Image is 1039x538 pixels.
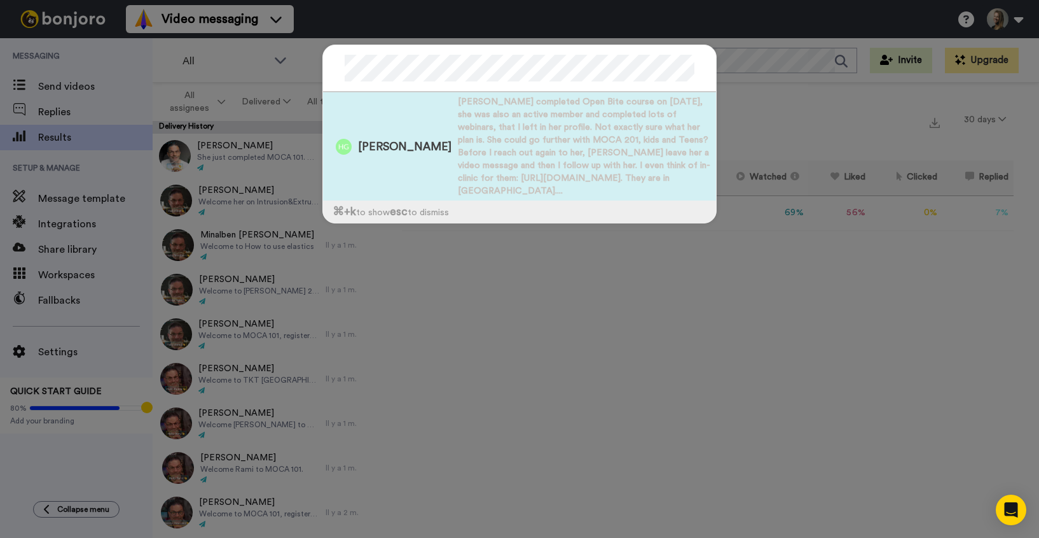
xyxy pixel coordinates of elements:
img: Image of Heidi Gaied [336,139,352,155]
span: esc [390,206,408,217]
div: Open Intercom Messenger [996,495,1026,525]
div: to show to dismiss [323,201,716,223]
a: Image of Heidi Gaied[PERSON_NAME][PERSON_NAME] completed Open Bite course on [DATE], she was also... [323,92,716,201]
span: ⌘ +k [333,206,356,217]
span: [PERSON_NAME] completed Open Bite course on [DATE], she was also an active member and completed l... [458,96,716,197]
span: [PERSON_NAME] [358,139,451,155]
